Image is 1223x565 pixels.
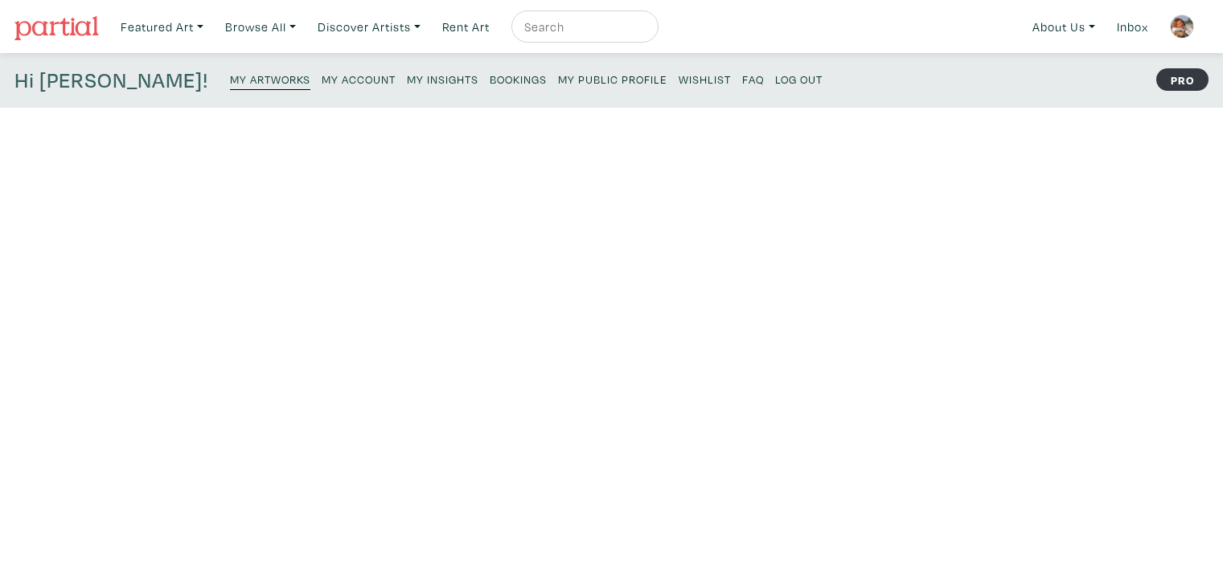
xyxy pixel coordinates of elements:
strong: PRO [1156,68,1209,91]
small: My Public Profile [558,72,667,87]
a: About Us [1025,10,1102,43]
a: Browse All [218,10,303,43]
small: Wishlist [679,72,731,87]
a: Inbox [1110,10,1155,43]
small: My Artworks [230,72,310,87]
a: FAQ [742,68,764,89]
small: My Account [322,72,396,87]
a: My Account [322,68,396,89]
a: My Public Profile [558,68,667,89]
small: My Insights [407,72,478,87]
small: FAQ [742,72,764,87]
img: phpThumb.php [1170,14,1194,39]
a: Rent Art [435,10,497,43]
a: Featured Art [113,10,211,43]
a: My Artworks [230,68,310,90]
a: Log Out [775,68,823,89]
a: Wishlist [679,68,731,89]
small: Bookings [490,72,547,87]
a: Bookings [490,68,547,89]
small: Log Out [775,72,823,87]
input: Search [523,17,643,37]
a: Discover Artists [310,10,428,43]
a: My Insights [407,68,478,89]
h4: Hi [PERSON_NAME]! [14,68,208,93]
